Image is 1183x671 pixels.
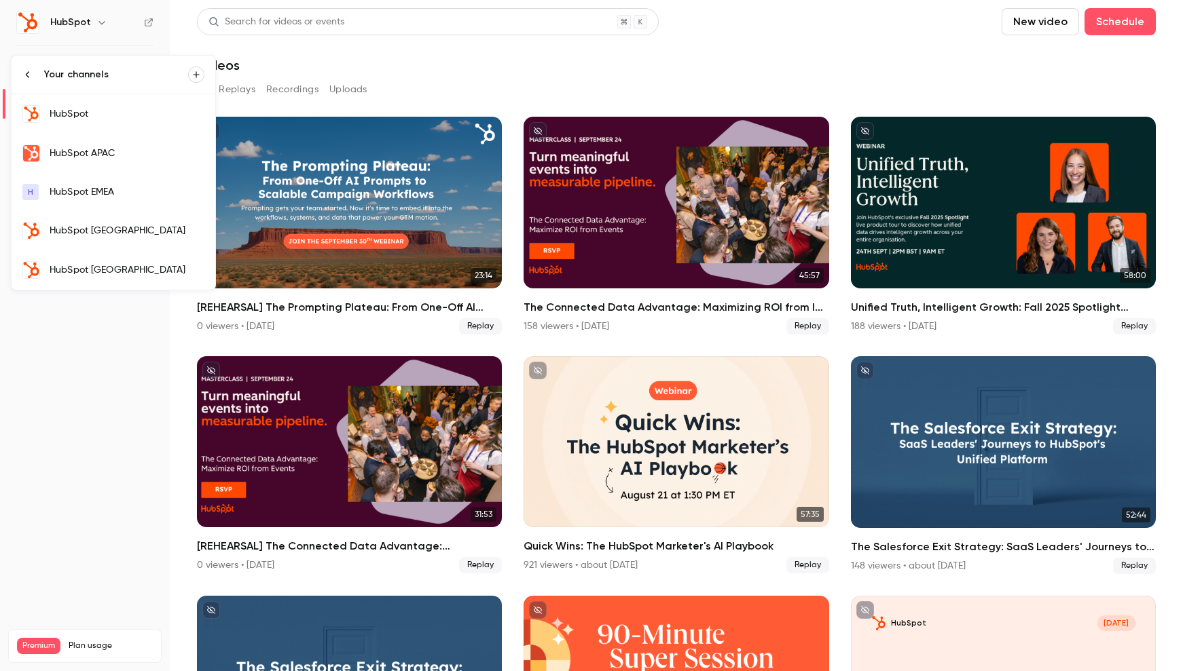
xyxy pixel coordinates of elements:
[23,106,39,122] img: HubSpot
[50,185,204,199] div: HubSpot EMEA
[50,107,204,121] div: HubSpot
[23,262,39,278] img: HubSpot Germany
[50,224,204,237] div: HubSpot [GEOGRAPHIC_DATA]
[28,186,33,198] span: H
[50,263,204,277] div: HubSpot [GEOGRAPHIC_DATA]
[23,223,39,239] img: HubSpot France
[50,147,204,160] div: HubSpot APAC
[44,68,188,81] div: Your channels
[23,145,39,161] img: HubSpot APAC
